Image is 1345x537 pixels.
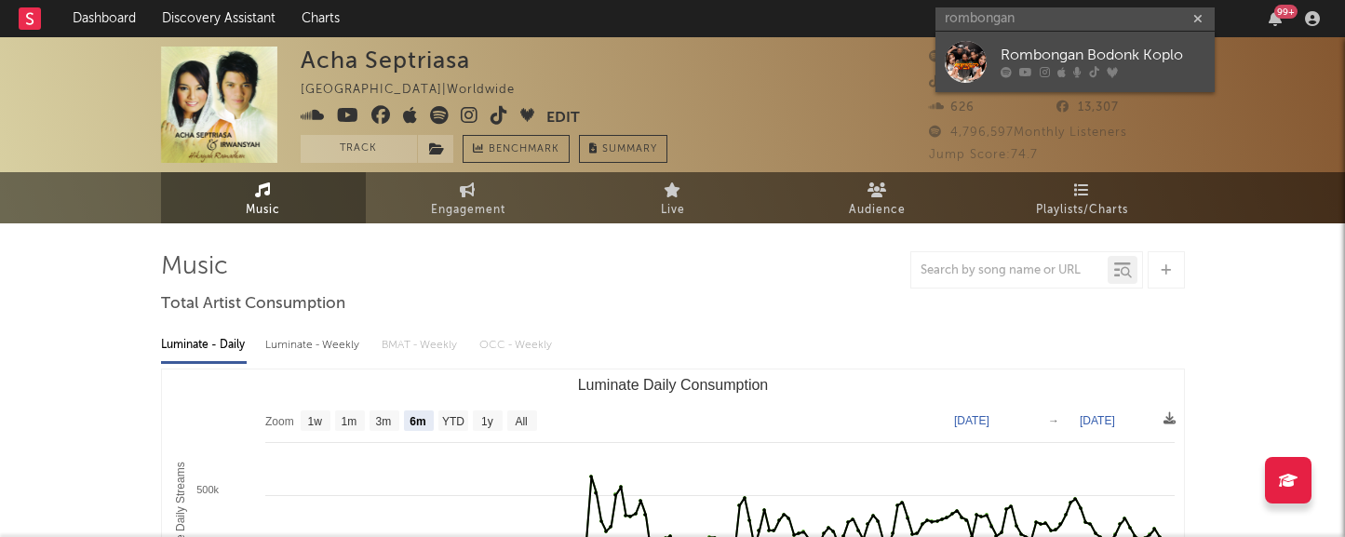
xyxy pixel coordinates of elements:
span: Music [246,199,280,222]
a: Benchmark [463,135,570,163]
div: Luminate - Weekly [265,329,363,361]
div: 99 + [1274,5,1298,19]
text: All [515,415,527,428]
span: Benchmark [489,139,559,161]
input: Search by song name or URL [911,263,1108,278]
a: Engagement [366,172,571,223]
text: Luminate Daily Consumption [577,377,768,393]
button: Track [301,135,417,163]
text: 500k [196,484,219,495]
a: Live [571,172,775,223]
a: Rombongan Bodonk Koplo [935,32,1215,92]
div: Luminate - Daily [161,329,247,361]
a: Music [161,172,366,223]
span: Audience [849,199,906,222]
span: Playlists/Charts [1036,199,1128,222]
span: Engagement [431,199,505,222]
text: → [1048,414,1059,427]
span: 626 [929,101,975,114]
a: Audience [775,172,980,223]
a: Playlists/Charts [980,172,1185,223]
input: Search for artists [935,7,1215,31]
span: Total Artist Consumption [161,293,345,315]
span: 451,734 [929,51,1000,63]
button: Edit [546,106,580,129]
span: 13,307 [1056,101,1119,114]
span: Live [661,199,685,222]
text: 1w [307,415,322,428]
span: 4,796,597 Monthly Listeners [929,127,1127,139]
text: YTD [441,415,464,428]
div: [GEOGRAPHIC_DATA] | Worldwide [301,79,536,101]
text: 1y [481,415,493,428]
text: [DATE] [1080,414,1115,427]
text: [DATE] [954,414,989,427]
div: Rombongan Bodonk Koplo [1001,45,1205,67]
text: Zoom [265,415,294,428]
button: 99+ [1269,11,1282,26]
text: 3m [375,415,391,428]
span: 3,506 [929,76,986,88]
text: 1m [341,415,356,428]
span: Jump Score: 74.7 [929,149,1038,161]
button: Summary [579,135,667,163]
div: Acha Septriasa [301,47,470,74]
span: Summary [602,144,657,154]
text: 6m [410,415,425,428]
